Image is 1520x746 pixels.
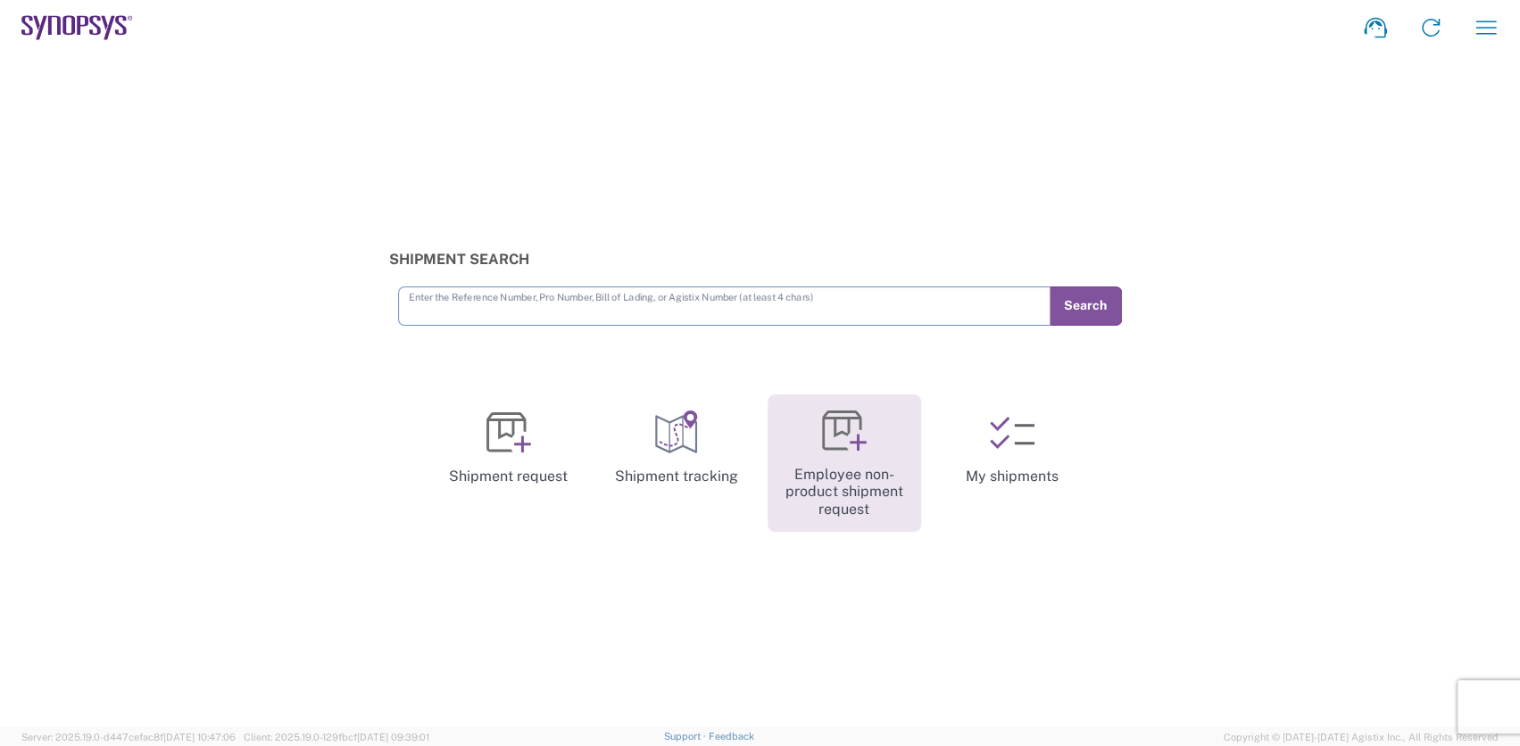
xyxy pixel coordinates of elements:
span: Copyright © [DATE]-[DATE] Agistix Inc., All Rights Reserved [1224,729,1499,745]
h3: Shipment Search [389,251,1131,268]
button: Search [1050,286,1122,326]
a: My shipments [935,394,1089,501]
a: Feedback [709,731,754,742]
span: Server: 2025.19.0-d447cefac8f [21,732,236,742]
span: Client: 2025.19.0-129fbcf [244,732,429,742]
span: [DATE] 09:39:01 [357,732,429,742]
span: [DATE] 10:47:06 [163,732,236,742]
a: Shipment request [432,394,586,501]
a: Shipment tracking [600,394,753,501]
a: Support [664,731,709,742]
a: Employee non-product shipment request [768,394,921,533]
